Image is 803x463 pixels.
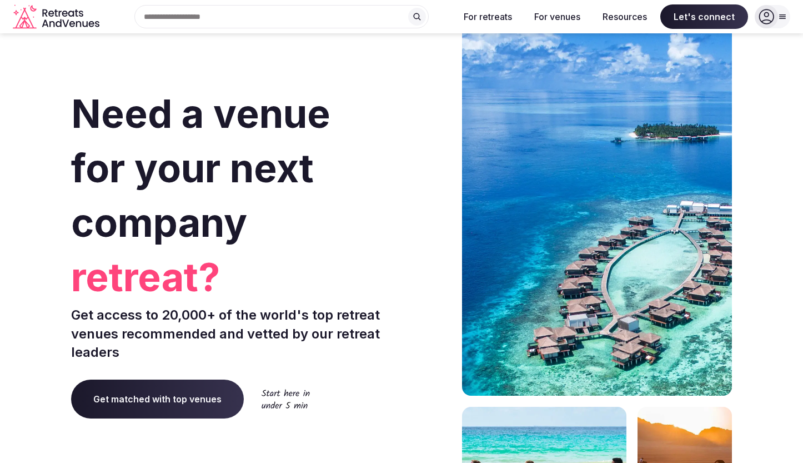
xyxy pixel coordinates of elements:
img: Start here in under 5 min [262,389,310,409]
button: For venues [525,4,589,29]
span: retreat? [71,250,397,305]
span: Let's connect [660,4,748,29]
svg: Retreats and Venues company logo [13,4,102,29]
span: Need a venue for your next company [71,90,330,246]
p: Get access to 20,000+ of the world's top retreat venues recommended and vetted by our retreat lea... [71,306,397,362]
button: For retreats [455,4,521,29]
a: Get matched with top venues [71,380,244,419]
a: Visit the homepage [13,4,102,29]
button: Resources [594,4,656,29]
